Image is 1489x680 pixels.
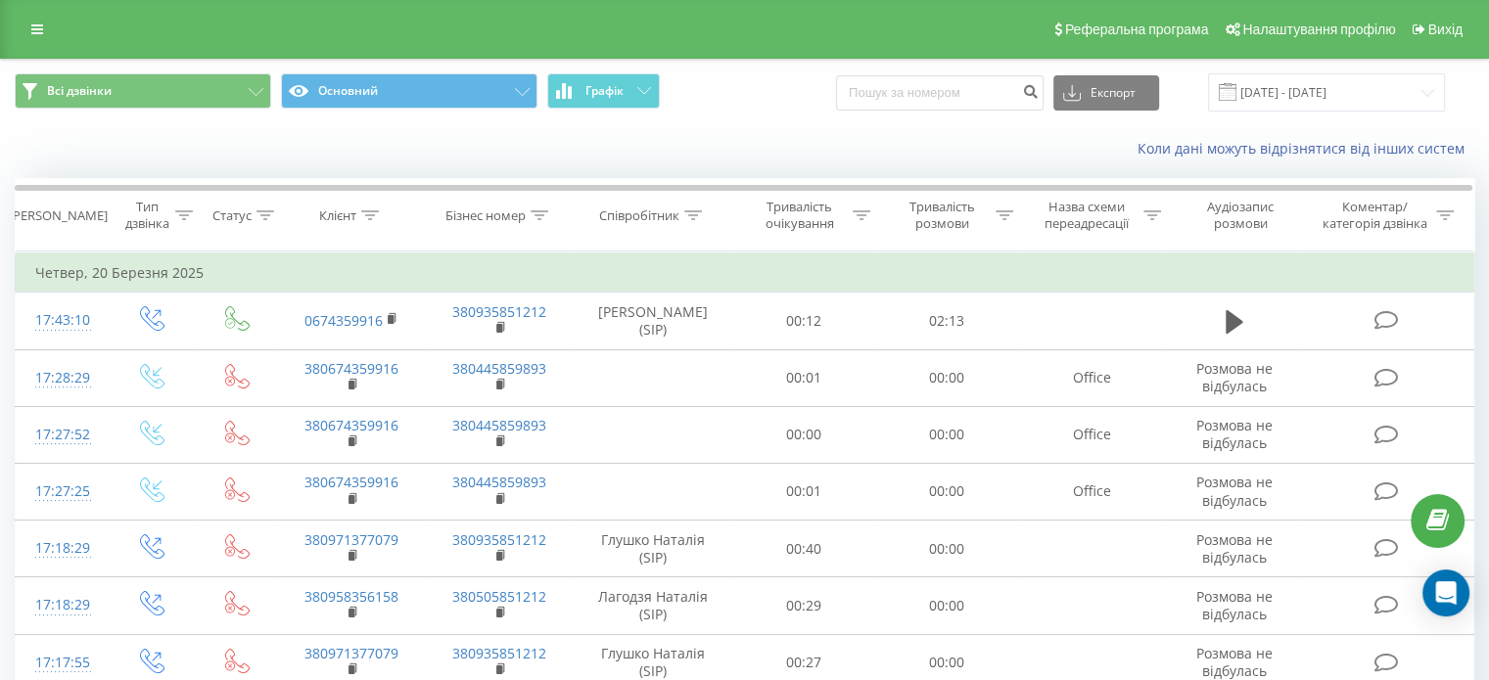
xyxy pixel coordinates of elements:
[574,293,733,349] td: [PERSON_NAME] (SIP)
[574,521,733,577] td: Глушко Наталія (SIP)
[16,253,1474,293] td: Четвер, 20 Березня 2025
[1242,22,1395,37] span: Налаштування профілю
[1036,199,1139,232] div: Назва схеми переадресації
[1017,463,1165,520] td: Office
[452,416,546,434] a: 380445859893
[875,521,1017,577] td: 00:00
[47,83,112,99] span: Всі дзвінки
[35,586,87,624] div: 17:18:29
[452,359,546,378] a: 380445859893
[599,207,679,224] div: Співробітник
[35,301,87,340] div: 17:43:10
[875,349,1017,406] td: 00:00
[452,587,546,606] a: 380505851212
[319,207,356,224] div: Клієнт
[574,577,733,634] td: Лагодзя Наталія (SIP)
[304,311,383,330] a: 0674359916
[1196,587,1273,623] span: Розмова не відбулась
[1138,139,1474,158] a: Коли дані можуть відрізнятися вiд інших систем
[15,73,271,109] button: Всі дзвінки
[875,406,1017,463] td: 00:00
[35,473,87,511] div: 17:27:25
[1053,75,1159,111] button: Експорт
[452,302,546,321] a: 380935851212
[281,73,537,109] button: Основний
[123,199,169,232] div: Тип дзвінка
[1017,349,1165,406] td: Office
[733,349,875,406] td: 00:01
[1196,473,1273,509] span: Розмова не відбулась
[1196,644,1273,680] span: Розмова не відбулась
[585,84,624,98] span: Графік
[547,73,660,109] button: Графік
[733,521,875,577] td: 00:40
[452,644,546,662] a: 380935851212
[733,577,875,634] td: 00:29
[1428,22,1463,37] span: Вихід
[452,473,546,491] a: 380445859893
[893,199,991,232] div: Тривалість розмови
[212,207,252,224] div: Статус
[1184,199,1298,232] div: Аудіозапис розмови
[452,530,546,549] a: 380935851212
[1196,530,1273,567] span: Розмова не відбулась
[1065,22,1209,37] span: Реферальна програма
[875,293,1017,349] td: 02:13
[733,406,875,463] td: 00:00
[1196,416,1273,452] span: Розмова не відбулась
[1422,569,1469,616] div: Open Intercom Messenger
[35,359,87,397] div: 17:28:29
[875,577,1017,634] td: 00:00
[1196,359,1273,395] span: Розмова не відбулась
[304,416,398,434] a: 380674359916
[304,359,398,378] a: 380674359916
[9,207,108,224] div: [PERSON_NAME]
[445,207,526,224] div: Бізнес номер
[304,473,398,491] a: 380674359916
[304,644,398,662] a: 380971377079
[751,199,849,232] div: Тривалість очікування
[875,463,1017,520] td: 00:00
[304,530,398,549] a: 380971377079
[35,529,87,567] div: 17:18:29
[1017,406,1165,463] td: Office
[733,293,875,349] td: 00:12
[1317,199,1431,232] div: Коментар/категорія дзвінка
[304,587,398,606] a: 380958356158
[836,75,1044,111] input: Пошук за номером
[35,416,87,454] div: 17:27:52
[733,463,875,520] td: 00:01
